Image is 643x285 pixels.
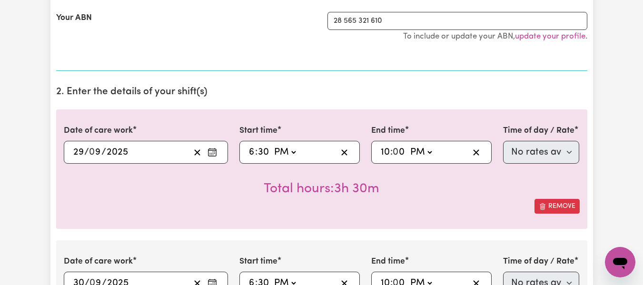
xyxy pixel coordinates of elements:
span: 0 [393,147,398,157]
h2: 2. Enter the details of your shift(s) [56,86,587,98]
label: End time [371,256,405,268]
input: -- [257,145,269,159]
a: update your profile [515,32,585,40]
span: : [390,147,393,157]
span: 0 [89,147,95,157]
label: Start time [239,125,277,137]
input: -- [73,145,84,159]
small: To include or update your ABN, . [403,32,587,40]
span: : [255,147,257,157]
label: Your ABN [56,12,92,24]
iframe: Button to launch messaging window [605,247,635,277]
input: -- [380,145,390,159]
input: -- [248,145,255,159]
button: Clear date [190,145,205,159]
input: -- [393,145,406,159]
span: / [101,147,106,157]
span: Total hours worked: 3 hours 30 minutes [264,182,379,196]
input: ---- [106,145,129,159]
input: -- [89,145,101,159]
label: Date of care work [64,256,133,268]
label: End time [371,125,405,137]
label: Time of day / Rate [503,256,574,268]
button: Enter the date of care work [205,145,220,159]
label: Time of day / Rate [503,125,574,137]
label: Date of care work [64,125,133,137]
span: / [84,147,89,157]
button: Remove this shift [534,199,580,214]
label: Start time [239,256,277,268]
